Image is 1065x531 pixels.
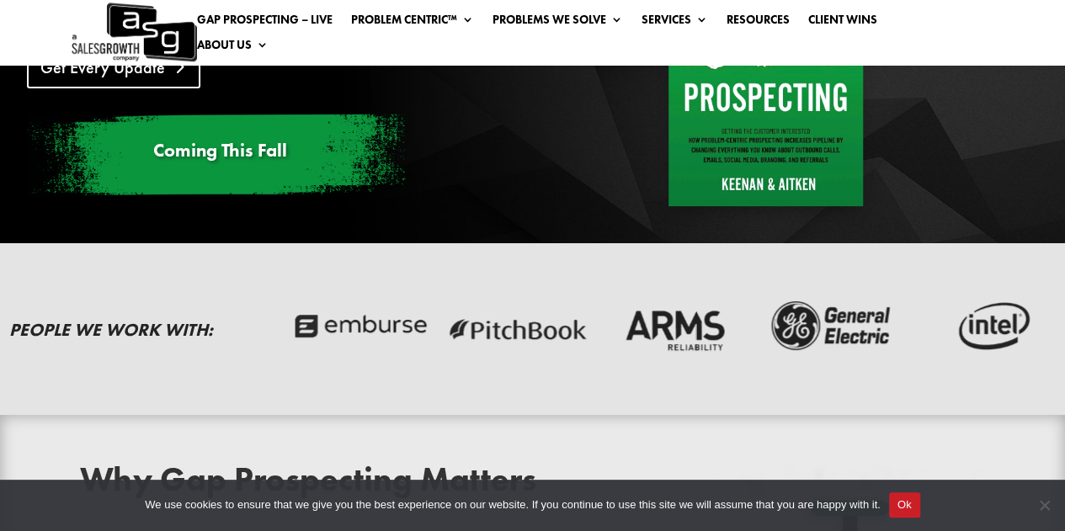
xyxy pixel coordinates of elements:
[290,298,430,354] img: emburse-logo-dark
[80,463,667,505] h2: Why Gap Prospecting Matters
[27,46,200,88] a: Get Every Update
[919,298,1060,354] img: intel-logo-dark
[197,13,333,32] a: Gap Prospecting – LIVE
[493,13,623,32] a: Problems We Solve
[762,298,903,354] img: ge-logo-dark
[727,13,790,32] a: Resources
[351,13,474,32] a: Problem Centric™
[604,298,745,354] img: arms-reliability-logo-dark
[153,138,287,162] span: Coming This Fall
[889,492,920,518] button: Ok
[808,13,877,32] a: Client Wins
[642,13,708,32] a: Services
[197,39,269,57] a: About Us
[447,298,588,354] img: pitchbook-logo-dark
[145,496,880,513] span: We use cookies to ensure that we give you the best experience on our website. If you continue to ...
[1036,496,1052,513] span: No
